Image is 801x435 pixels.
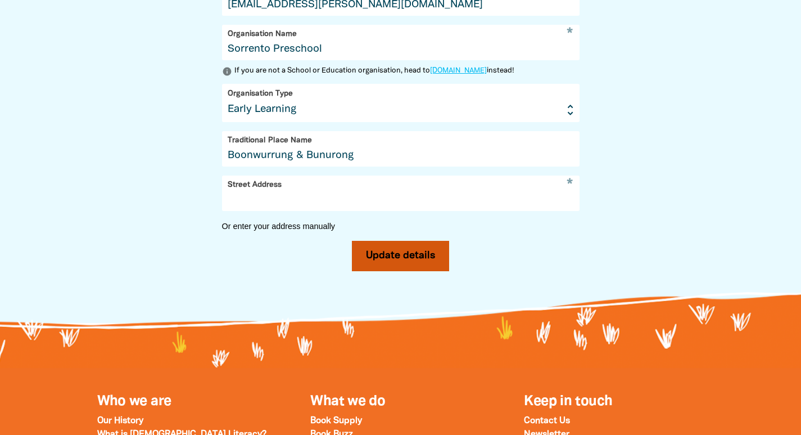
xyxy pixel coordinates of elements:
[352,241,449,271] button: Update details
[97,395,171,408] a: Who we are
[310,395,385,408] a: What we do
[222,222,580,231] button: Or enter your address manually
[524,417,570,425] a: Contact Us
[234,66,514,77] div: If you are not a School or Education organisation, head to instead!
[97,417,143,425] a: Our History
[524,395,612,408] span: Keep in touch
[310,417,362,425] a: Book Supply
[222,66,232,77] i: info
[430,68,487,74] a: [DOMAIN_NAME]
